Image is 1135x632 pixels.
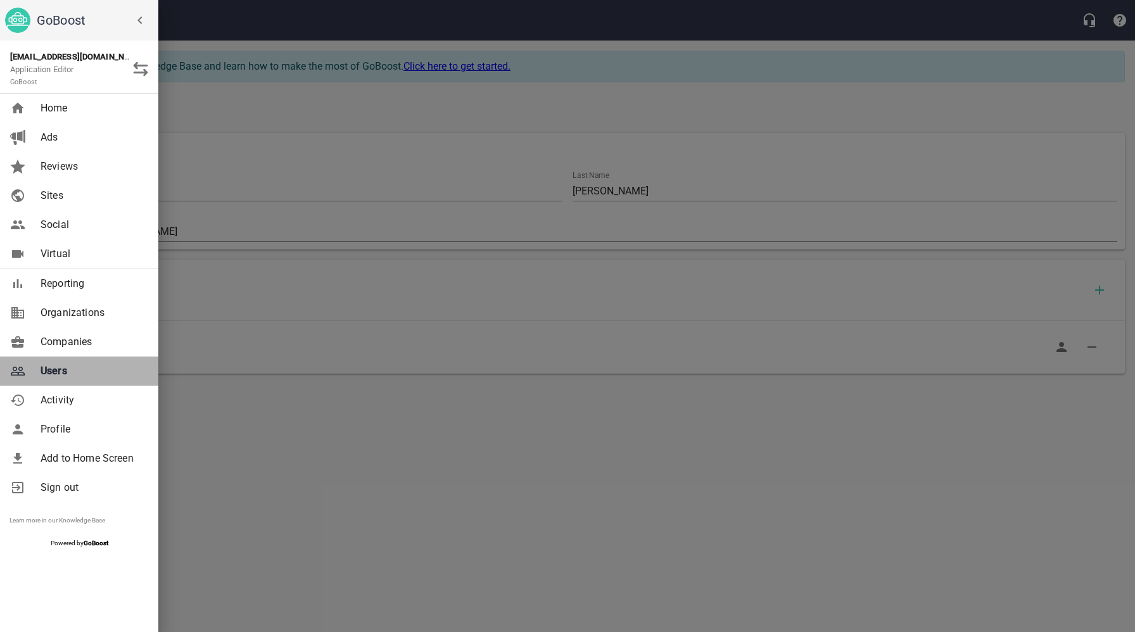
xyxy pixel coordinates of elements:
span: Sites [41,188,143,203]
small: GoBoost [10,78,37,86]
span: Users [41,363,143,379]
a: Learn more in our Knowledge Base [10,517,105,524]
h6: GoBoost [37,10,153,30]
span: Home [41,101,143,116]
img: go_boost_head.png [5,8,30,33]
span: Add to Home Screen [41,451,143,466]
strong: [EMAIL_ADDRESS][DOMAIN_NAME] [10,52,144,61]
span: Profile [41,422,143,437]
span: Organizations [41,305,143,320]
strong: GoBoost [84,540,108,547]
span: Powered by [51,540,108,547]
span: Ads [41,130,143,145]
span: Virtual [41,246,143,262]
span: Application Editor [10,65,74,87]
span: Sign out [41,480,143,495]
span: Activity [41,393,143,408]
span: Reviews [41,159,143,174]
button: Switch Role [125,54,156,84]
span: Social [41,217,143,232]
span: Reporting [41,276,143,291]
span: Companies [41,334,143,350]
